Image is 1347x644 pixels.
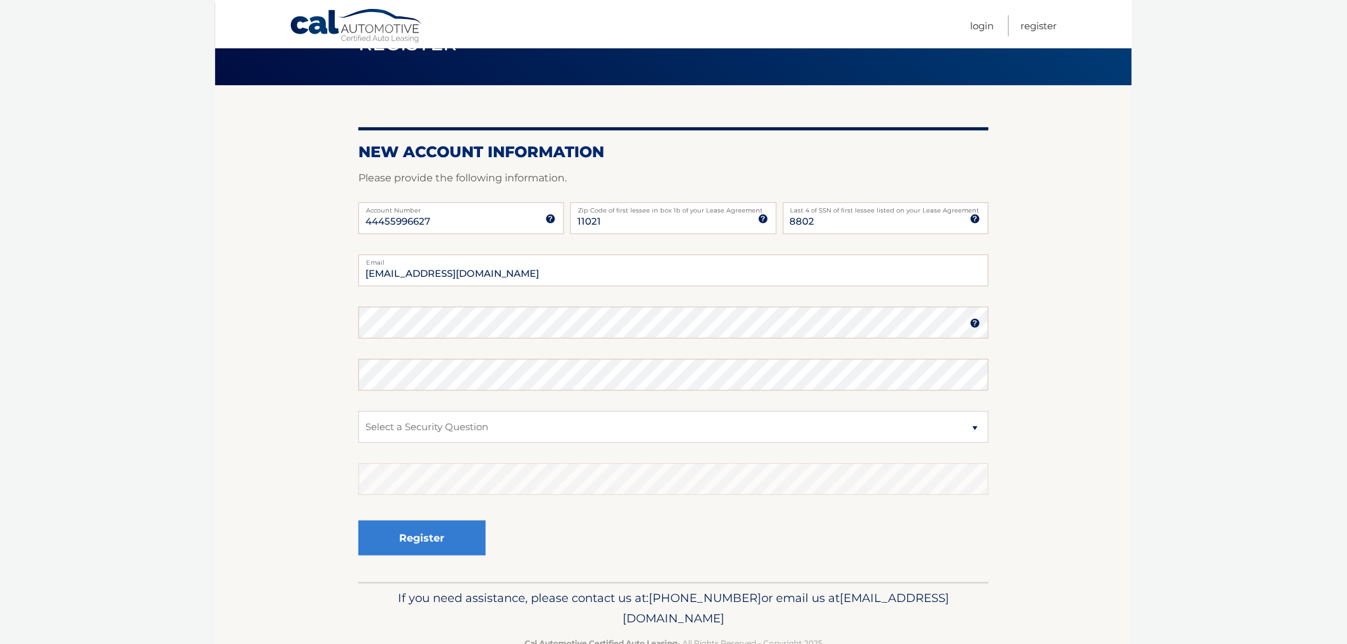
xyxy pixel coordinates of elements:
[358,202,564,213] label: Account Number
[358,143,989,162] h2: New Account Information
[783,202,989,213] label: Last 4 of SSN of first lessee listed on your Lease Agreement
[570,202,776,213] label: Zip Code of first lessee in box 1b of your Lease Agreement
[358,202,564,234] input: Account Number
[970,15,994,36] a: Login
[358,521,486,556] button: Register
[367,588,980,629] p: If you need assistance, please contact us at: or email us at
[570,202,776,234] input: Zip Code
[623,591,949,626] span: [EMAIL_ADDRESS][DOMAIN_NAME]
[758,214,768,224] img: tooltip.svg
[970,318,980,328] img: tooltip.svg
[358,255,989,286] input: Email
[290,8,423,45] a: Cal Automotive
[358,255,989,265] label: Email
[546,214,556,224] img: tooltip.svg
[649,591,761,605] span: [PHONE_NUMBER]
[358,169,989,187] p: Please provide the following information.
[783,202,989,234] input: SSN or EIN (last 4 digits only)
[970,214,980,224] img: tooltip.svg
[1021,15,1057,36] a: Register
